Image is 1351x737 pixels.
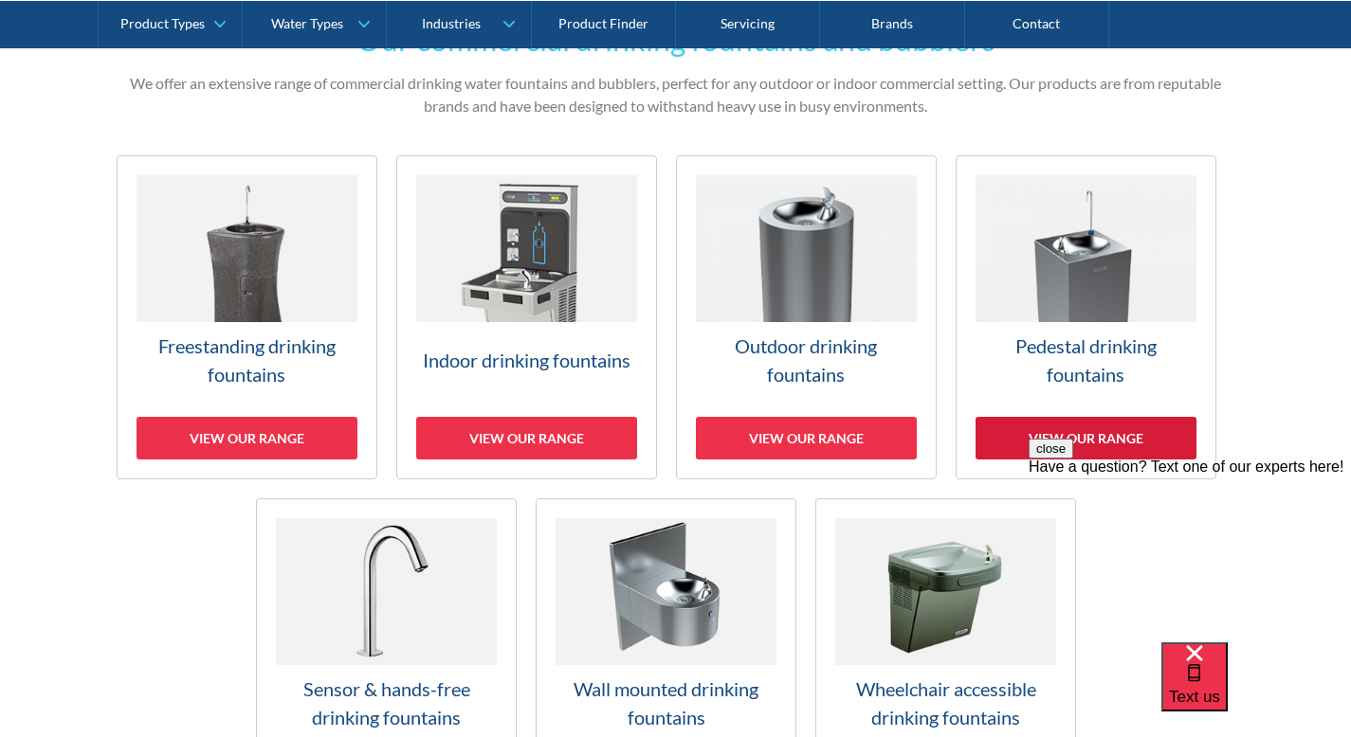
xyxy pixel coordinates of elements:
a: Pedestal drinking fountainsView our range [956,155,1216,479]
iframe: podium webchat widget bubble [1161,642,1351,737]
p: We offer an extensive range of commercial drinking water fountains and bubblers, perfect for any ... [117,72,1235,117]
iframe: podium webchat widget prompt [1029,439,1351,666]
a: Outdoor drinking fountainsView our range [676,155,937,479]
div: Industries [422,15,481,31]
h3: Wall mounted drinking fountains [556,674,776,731]
div: View our range [416,417,637,459]
h3: Wheelchair accessible drinking fountains [835,674,1056,731]
h3: Outdoor drinking fountains [696,332,917,388]
h3: Pedestal drinking fountains [976,332,1196,388]
h3: Freestanding drinking fountains [137,332,357,388]
a: Indoor drinking fountainsView our range [396,155,657,479]
h3: Indoor drinking fountains [416,346,637,374]
div: Product Types [120,15,205,31]
h3: Sensor & hands-free drinking fountains [276,674,497,731]
div: View our range [696,417,917,459]
div: Water Types [271,15,343,31]
div: View our range [137,417,357,459]
div: View our range [976,417,1196,459]
a: Freestanding drinking fountainsView our range [117,155,377,479]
